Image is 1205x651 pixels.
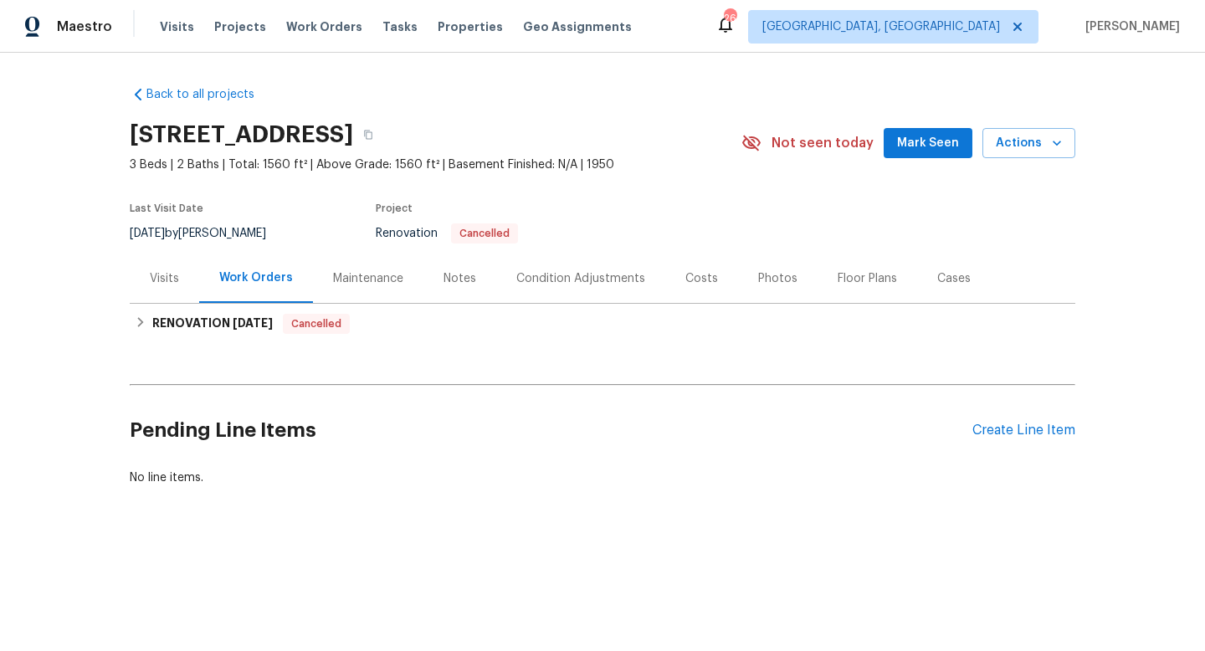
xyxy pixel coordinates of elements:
span: [DATE] [233,317,273,329]
div: Maintenance [333,270,403,287]
span: Actions [996,133,1062,154]
div: by [PERSON_NAME] [130,223,286,243]
button: Mark Seen [884,128,972,159]
span: [DATE] [130,228,165,239]
h2: Pending Line Items [130,392,972,469]
div: Photos [758,270,797,287]
div: RENOVATION [DATE]Cancelled [130,304,1075,344]
span: Mark Seen [897,133,959,154]
span: Renovation [376,228,518,239]
span: Work Orders [286,18,362,35]
span: Last Visit Date [130,203,203,213]
h2: [STREET_ADDRESS] [130,126,353,143]
span: Project [376,203,413,213]
span: [PERSON_NAME] [1079,18,1180,35]
div: Cases [937,270,971,287]
h6: RENOVATION [152,314,273,334]
span: Tasks [382,21,418,33]
button: Copy Address [353,120,383,150]
span: Properties [438,18,503,35]
div: Costs [685,270,718,287]
span: Geo Assignments [523,18,632,35]
div: Notes [444,270,476,287]
div: Create Line Item [972,423,1075,438]
div: 26 [724,10,736,27]
div: Floor Plans [838,270,897,287]
span: Cancelled [453,228,516,238]
button: Actions [982,128,1075,159]
span: Visits [160,18,194,35]
div: Visits [150,270,179,287]
span: Cancelled [285,315,348,332]
div: Work Orders [219,269,293,286]
div: Condition Adjustments [516,270,645,287]
span: 3 Beds | 2 Baths | Total: 1560 ft² | Above Grade: 1560 ft² | Basement Finished: N/A | 1950 [130,156,741,173]
span: [GEOGRAPHIC_DATA], [GEOGRAPHIC_DATA] [762,18,1000,35]
span: Maestro [57,18,112,35]
div: No line items. [130,469,1075,486]
span: Projects [214,18,266,35]
span: Not seen today [772,135,874,151]
a: Back to all projects [130,86,290,103]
